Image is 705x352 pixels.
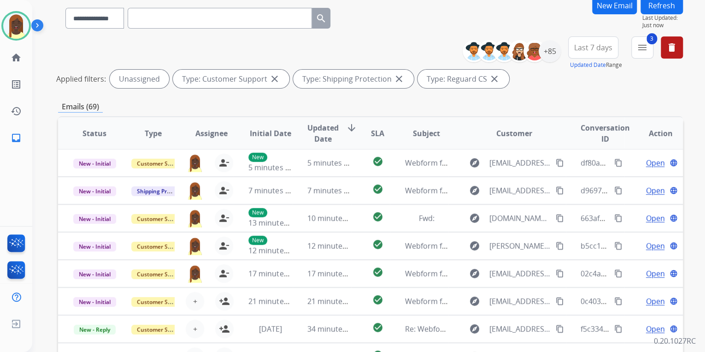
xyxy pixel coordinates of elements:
[186,292,204,310] button: +
[614,269,623,278] mat-icon: content_copy
[574,46,612,49] span: Last 7 days
[307,241,361,251] span: 12 minutes ago
[405,185,613,196] span: Webform from [EMAIL_ADDRESS][DOMAIN_NAME] on [DATE]
[489,323,550,334] span: [EMAIL_ADDRESS][DOMAIN_NAME]
[346,122,357,133] mat-icon: arrow_downward
[186,237,204,255] img: agent-avatar
[248,296,302,306] span: 21 minutes ago
[248,208,267,217] p: New
[570,61,622,69] span: Range
[193,296,197,307] span: +
[539,40,561,62] div: +85
[670,214,678,222] mat-icon: language
[405,324,626,334] span: Re: Webform from [EMAIL_ADDRESS][DOMAIN_NAME] on [DATE]
[218,268,229,279] mat-icon: person_remove
[642,14,683,22] span: Last Updated:
[556,186,564,195] mat-icon: content_copy
[73,214,116,224] span: New - Initial
[131,297,191,307] span: Customer Support
[316,13,327,24] mat-icon: search
[556,269,564,278] mat-icon: content_copy
[193,323,197,334] span: +
[646,185,664,196] span: Open
[666,42,677,53] mat-icon: delete
[307,122,339,144] span: Updated Date
[372,267,383,278] mat-icon: check_circle
[469,296,480,307] mat-icon: explore
[258,324,282,334] span: [DATE]
[269,73,280,84] mat-icon: close
[131,159,191,168] span: Customer Support
[556,159,564,167] mat-icon: content_copy
[556,214,564,222] mat-icon: content_copy
[489,213,550,224] span: [DOMAIN_NAME][EMAIL_ADDRESS][DOMAIN_NAME]
[371,128,384,139] span: SLA
[218,157,229,168] mat-icon: person_remove
[372,156,383,167] mat-icon: check_circle
[489,157,550,168] span: [EMAIL_ADDRESS][DOMAIN_NAME]
[489,268,550,279] span: [EMAIL_ADDRESS][DOMAIN_NAME]
[614,186,623,195] mat-icon: content_copy
[131,325,191,334] span: Customer Support
[307,268,361,279] span: 17 minutes ago
[248,236,267,245] p: New
[670,325,678,333] mat-icon: language
[646,213,664,224] span: Open
[110,70,169,88] div: Unassigned
[469,268,480,279] mat-icon: explore
[131,214,191,224] span: Customer Support
[631,36,653,59] button: 3
[614,297,623,305] mat-icon: content_copy
[646,296,664,307] span: Open
[218,213,229,224] mat-icon: person_remove
[614,159,623,167] mat-icon: content_copy
[469,213,480,224] mat-icon: explore
[186,264,204,283] img: agent-avatar
[11,132,22,143] mat-icon: inbox
[614,214,623,222] mat-icon: content_copy
[556,242,564,250] mat-icon: content_copy
[248,153,267,162] p: New
[73,269,116,279] span: New - Initial
[307,213,361,223] span: 10 minutes ago
[307,185,357,196] span: 7 minutes ago
[219,323,230,334] mat-icon: person_add
[469,240,480,251] mat-icon: explore
[186,154,204,172] img: agent-avatar
[469,157,480,168] mat-icon: explore
[11,52,22,63] mat-icon: home
[570,61,606,69] button: Updated Date
[654,335,696,346] p: 0.20.1027RC
[489,240,550,251] span: [PERSON_NAME][EMAIL_ADDRESS][PERSON_NAME][DOMAIN_NAME]
[372,184,383,195] mat-icon: check_circle
[195,128,228,139] span: Assignee
[405,268,613,279] span: Webform from [EMAIL_ADDRESS][DOMAIN_NAME] on [DATE]
[307,324,361,334] span: 34 minutes ago
[372,211,383,222] mat-icon: check_circle
[131,269,191,279] span: Customer Support
[413,128,440,139] span: Subject
[394,73,405,84] mat-icon: close
[73,242,116,251] span: New - Initial
[248,268,302,279] span: 17 minutes ago
[642,22,683,29] span: Just now
[670,159,678,167] mat-icon: language
[646,157,664,168] span: Open
[131,186,194,196] span: Shipping Protection
[646,268,664,279] span: Open
[58,101,103,113] p: Emails (69)
[646,33,657,44] span: 3
[218,240,229,251] mat-icon: person_remove
[11,79,22,90] mat-icon: list_alt
[56,73,106,84] p: Applied filters:
[489,73,500,84] mat-icon: close
[670,186,678,195] mat-icon: language
[646,240,664,251] span: Open
[293,70,414,88] div: Type: Shipping Protection
[173,70,289,88] div: Type: Customer Support
[248,218,302,228] span: 13 minutes ago
[82,128,106,139] span: Status
[489,185,550,196] span: [EMAIL_ADDRESS][DOMAIN_NAME]
[556,325,564,333] mat-icon: content_copy
[568,36,618,59] button: Last 7 days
